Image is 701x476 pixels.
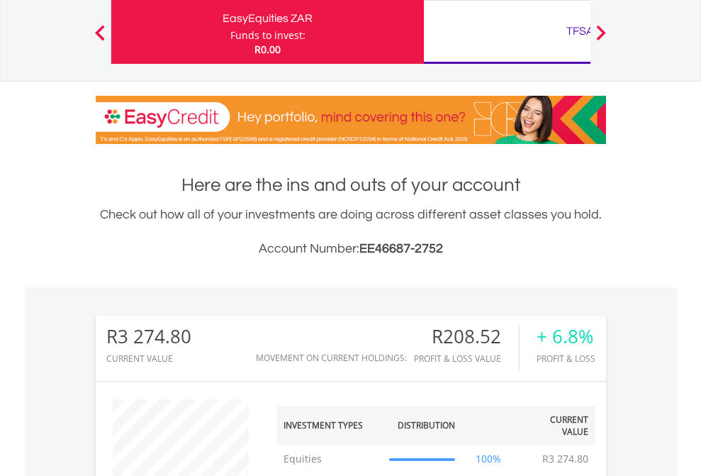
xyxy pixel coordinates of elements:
div: CURRENT VALUE [106,354,191,363]
td: Equities [276,445,383,473]
span: R0.00 [254,43,281,56]
button: Next [587,32,615,46]
td: R3 274.80 [535,445,595,473]
th: Current Value [515,406,595,445]
h3: Account Number: [96,239,606,259]
div: Profit & Loss Value [414,354,519,363]
div: + 6.8% [537,326,595,347]
span: EE46687-2752 [359,242,443,255]
button: Previous [86,32,114,46]
div: Distribution [398,419,455,431]
img: EasyCredit Promotion Banner [96,96,606,144]
div: R208.52 [414,326,519,347]
div: Funds to invest: [230,28,305,43]
h1: Here are the ins and outs of your account [96,172,606,198]
div: Profit & Loss [537,354,595,363]
td: 100% [462,445,515,473]
div: R3 274.80 [106,326,191,347]
div: Check out how all of your investments are doing across different asset classes you hold. [96,205,606,259]
div: EasyEquities ZAR [120,9,415,28]
div: Movement on Current Holdings: [256,353,407,362]
th: Investment Types [276,406,383,445]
